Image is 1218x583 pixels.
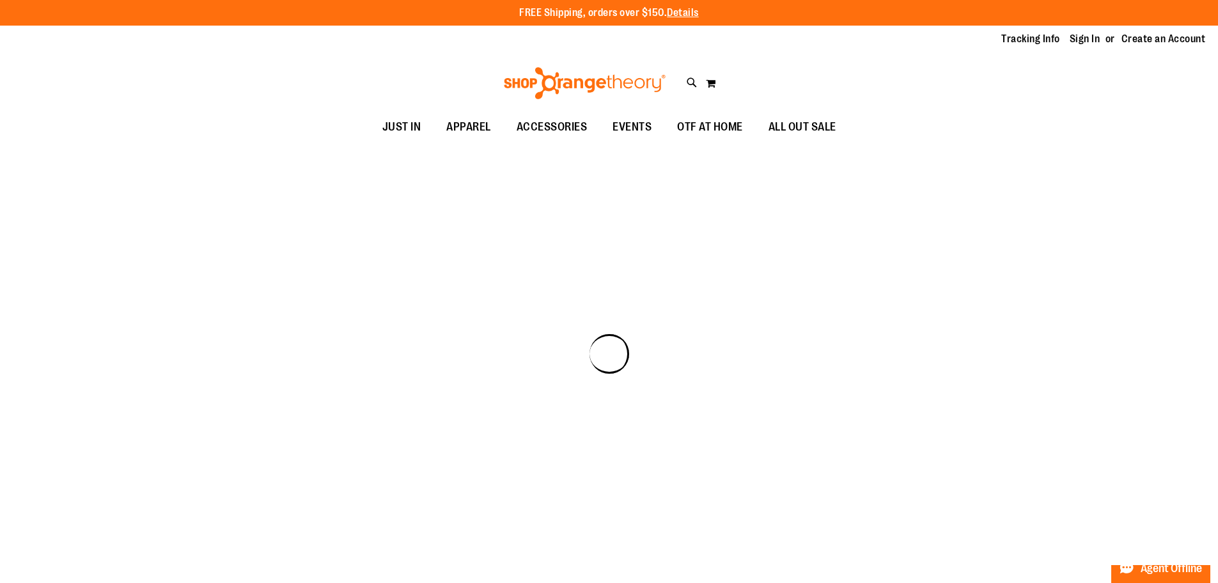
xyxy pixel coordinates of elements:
[519,6,699,20] p: FREE Shipping, orders over $150.
[517,113,588,141] span: ACCESSORIES
[1121,32,1206,46] a: Create an Account
[1001,32,1060,46] a: Tracking Info
[382,113,421,141] span: JUST IN
[667,7,699,19] a: Details
[1111,554,1210,583] button: Agent Offline
[502,67,668,99] img: Shop Orangetheory
[1070,32,1100,46] a: Sign In
[677,113,743,141] span: OTF AT HOME
[769,113,836,141] span: ALL OUT SALE
[446,113,491,141] span: APPAREL
[1141,563,1202,575] span: Agent Offline
[613,113,652,141] span: EVENTS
